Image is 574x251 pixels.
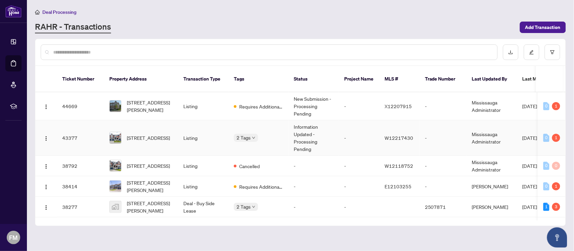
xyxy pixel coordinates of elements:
td: 38792 [57,156,104,176]
td: Listing [178,92,228,120]
td: Mississauga Administrator [467,120,517,156]
div: 0 [543,162,549,170]
td: - [339,176,379,197]
span: [DATE] [523,183,537,189]
th: Project Name [339,66,379,92]
span: [STREET_ADDRESS][PERSON_NAME] [127,179,173,194]
span: W12118752 [385,163,413,169]
button: Logo [41,201,51,212]
td: - [420,92,467,120]
span: download [508,50,513,55]
td: - [420,156,467,176]
div: 1 [552,134,560,142]
td: 44669 [57,92,104,120]
button: download [503,44,518,60]
span: Last Modified Date [523,75,564,83]
th: Trade Number [420,66,467,92]
span: [DATE] [523,135,537,141]
button: Logo [41,101,51,112]
td: Listing [178,156,228,176]
th: Ticket Number [57,66,104,92]
td: - [339,197,379,217]
td: New Submission - Processing Pending [288,92,339,120]
span: Deal Processing [42,9,76,15]
td: Mississauga Administrator [467,92,517,120]
td: Mississauga Administrator [467,156,517,176]
th: Status [288,66,339,92]
img: thumbnail-img [110,132,121,144]
td: Deal - Buy Side Lease [178,197,228,217]
button: edit [524,44,539,60]
td: 38414 [57,176,104,197]
span: W12217430 [385,135,413,141]
span: Add Transaction [525,22,561,33]
span: [DATE] [523,103,537,109]
img: thumbnail-img [110,201,121,213]
span: Requires Additional Docs [239,183,283,190]
span: filter [550,50,555,55]
div: 0 [543,182,549,190]
td: - [339,92,379,120]
td: Listing [178,120,228,156]
td: - [288,197,339,217]
img: Logo [43,136,49,141]
button: Logo [41,181,51,192]
th: Last Updated By [467,66,517,92]
button: Logo [41,132,51,143]
span: X12207915 [385,103,412,109]
span: E12103255 [385,183,411,189]
td: - [339,120,379,156]
td: Listing [178,176,228,197]
span: [STREET_ADDRESS] [127,162,170,169]
img: thumbnail-img [110,181,121,192]
td: [PERSON_NAME] [467,176,517,197]
span: home [35,10,40,14]
img: Logo [43,104,49,109]
div: 1 [543,203,549,211]
button: filter [545,44,560,60]
span: Cancelled [239,162,260,170]
img: Logo [43,164,49,169]
span: down [252,136,255,139]
span: [DATE] [523,163,537,169]
td: - [288,156,339,176]
div: 0 [552,162,560,170]
button: Logo [41,160,51,171]
div: 1 [552,182,560,190]
th: Tags [228,66,288,92]
img: logo [5,5,22,18]
td: - [420,120,467,156]
img: thumbnail-img [110,100,121,112]
span: [STREET_ADDRESS][PERSON_NAME] [127,199,173,214]
td: 43377 [57,120,104,156]
td: - [288,176,339,197]
span: FM [9,233,18,242]
td: - [339,156,379,176]
td: 38277 [57,197,104,217]
th: Property Address [104,66,178,92]
span: 2 Tags [237,203,251,211]
div: 0 [543,102,549,110]
th: Transaction Type [178,66,228,92]
button: Open asap [547,227,567,248]
div: 3 [552,203,560,211]
th: MLS # [379,66,420,92]
img: thumbnail-img [110,160,121,171]
td: Information Updated - Processing Pending [288,120,339,156]
span: Requires Additional Docs [239,103,283,110]
td: 2507871 [420,197,467,217]
span: 2 Tags [237,134,251,142]
td: [PERSON_NAME] [467,197,517,217]
td: - [420,176,467,197]
div: 0 [543,134,549,142]
span: [DATE] [523,204,537,210]
span: [STREET_ADDRESS][PERSON_NAME] [127,99,173,114]
a: RAHR - Transactions [35,21,111,33]
img: Logo [43,205,49,210]
img: Logo [43,184,49,190]
span: edit [529,50,534,55]
button: Add Transaction [520,22,566,33]
div: 1 [552,102,560,110]
span: [STREET_ADDRESS] [127,134,170,142]
span: down [252,205,255,209]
